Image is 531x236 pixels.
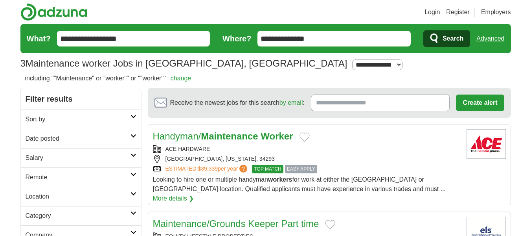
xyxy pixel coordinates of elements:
a: Date posted [21,129,141,148]
h2: Filter results [21,88,141,110]
strong: Maintenance [201,131,258,141]
h2: Date posted [26,134,130,143]
span: Search [443,31,463,46]
a: Remote [21,167,141,187]
h2: Location [26,192,130,201]
a: change [171,75,191,82]
span: Receive the newest jobs for this search : [170,98,305,108]
span: ? [239,165,247,173]
a: ACE HARDWARE [165,146,210,152]
label: What? [27,33,51,45]
a: More details ❯ [153,194,194,203]
label: Where? [222,33,251,45]
img: Adzuna logo [20,3,87,21]
h2: Sort by [26,115,130,124]
button: Create alert [456,95,504,111]
a: by email [279,99,303,106]
button: Add to favorite jobs [299,132,310,142]
a: Maintenance/Grounds Keeper Part time [153,218,319,229]
h1: Maintenance worker Jobs in [GEOGRAPHIC_DATA], [GEOGRAPHIC_DATA] [20,58,347,69]
h2: including ""Maintenance" or "worker"" or ""worker"" [25,74,191,83]
h2: Remote [26,173,130,182]
a: ESTIMATED:$39,339per year? [165,165,249,173]
img: Ace Hardware logo [467,129,506,159]
div: [GEOGRAPHIC_DATA], [US_STATE], 34293 [153,155,460,163]
span: EASY APPLY [285,165,317,173]
a: Salary [21,148,141,167]
span: Looking to hire one or multiple handyman for work at either the [GEOGRAPHIC_DATA] or [GEOGRAPHIC_... [153,176,446,192]
h2: Salary [26,153,130,163]
span: $39,339 [198,165,218,172]
a: Handyman/Maintenance Worker [153,131,293,141]
a: Location [21,187,141,206]
span: TOP MATCH [252,165,283,173]
a: Register [446,7,470,17]
a: Employers [481,7,511,17]
button: Search [423,30,470,47]
h2: Category [26,211,130,221]
span: 3 [20,56,26,71]
a: Advanced [476,31,504,46]
strong: Worker [261,131,293,141]
button: Add to favorite jobs [325,220,335,229]
strong: workers [268,176,292,183]
a: Category [21,206,141,225]
a: Sort by [21,110,141,129]
a: Login [424,7,440,17]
